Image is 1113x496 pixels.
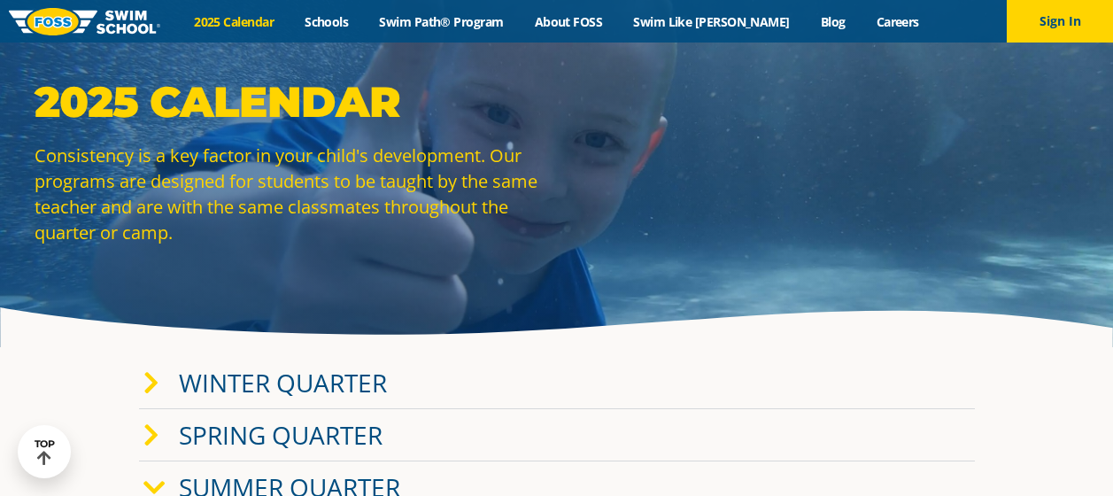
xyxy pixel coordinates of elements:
a: Careers [861,13,934,30]
a: Swim Path® Program [364,13,519,30]
a: Winter Quarter [179,366,387,399]
img: FOSS Swim School Logo [9,8,160,35]
p: Consistency is a key factor in your child's development. Our programs are designed for students t... [35,143,548,245]
a: About FOSS [519,13,618,30]
a: 2025 Calendar [179,13,290,30]
a: Spring Quarter [179,418,383,452]
a: Swim Like [PERSON_NAME] [618,13,806,30]
strong: 2025 Calendar [35,76,400,128]
div: TOP [35,438,55,466]
a: Blog [805,13,861,30]
a: Schools [290,13,364,30]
